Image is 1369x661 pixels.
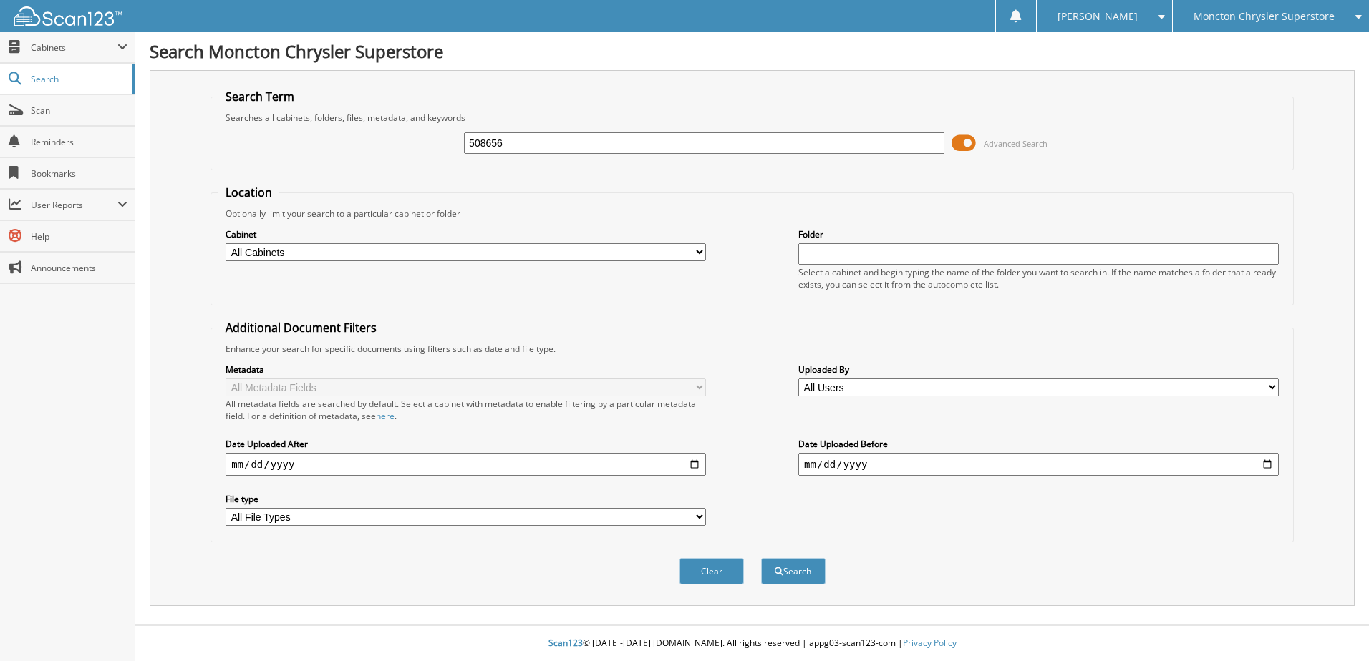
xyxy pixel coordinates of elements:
span: Help [31,230,127,243]
a: Privacy Policy [903,637,957,649]
span: [PERSON_NAME] [1058,12,1138,21]
label: File type [226,493,706,505]
button: Search [761,558,826,584]
span: Cabinets [31,41,117,54]
legend: Additional Document Filters [218,320,384,336]
div: Optionally limit your search to a particular cabinet or folder [218,207,1286,220]
label: Date Uploaded Before [798,438,1279,450]
label: Cabinet [226,228,706,240]
span: Moncton Chrysler Superstore [1194,12,1335,21]
span: User Reports [31,199,117,211]
span: Scan [31,104,127,117]
span: Reminders [31,136,127,148]
span: Bookmarks [31,167,127,180]
div: All metadata fields are searched by default. Select a cabinet with metadata to enable filtering b... [226,398,706,422]
span: Advanced Search [984,138,1048,149]
input: start [226,453,706,476]
button: Clear [679,558,744,584]
input: end [798,453,1279,476]
label: Folder [798,228,1279,240]
div: Searches all cabinets, folders, files, metadata, and keywords [218,112,1286,124]
label: Uploaded By [798,363,1279,376]
legend: Search Term [218,89,301,104]
h1: Search Moncton Chrysler Superstore [150,39,1355,63]
label: Date Uploaded After [226,438,706,450]
label: Metadata [226,363,706,376]
div: © [DATE]-[DATE] [DOMAIN_NAME]. All rights reserved | appg03-scan123-com | [135,626,1369,661]
iframe: Chat Widget [1297,592,1369,661]
legend: Location [218,185,279,200]
a: here [376,410,395,422]
span: Announcements [31,262,127,274]
img: scan123-logo-white.svg [14,6,122,26]
div: Select a cabinet and begin typing the name of the folder you want to search in. If the name match... [798,266,1279,290]
span: Scan123 [548,637,583,649]
span: Search [31,73,125,85]
div: Enhance your search for specific documents using filters such as date and file type. [218,343,1286,355]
